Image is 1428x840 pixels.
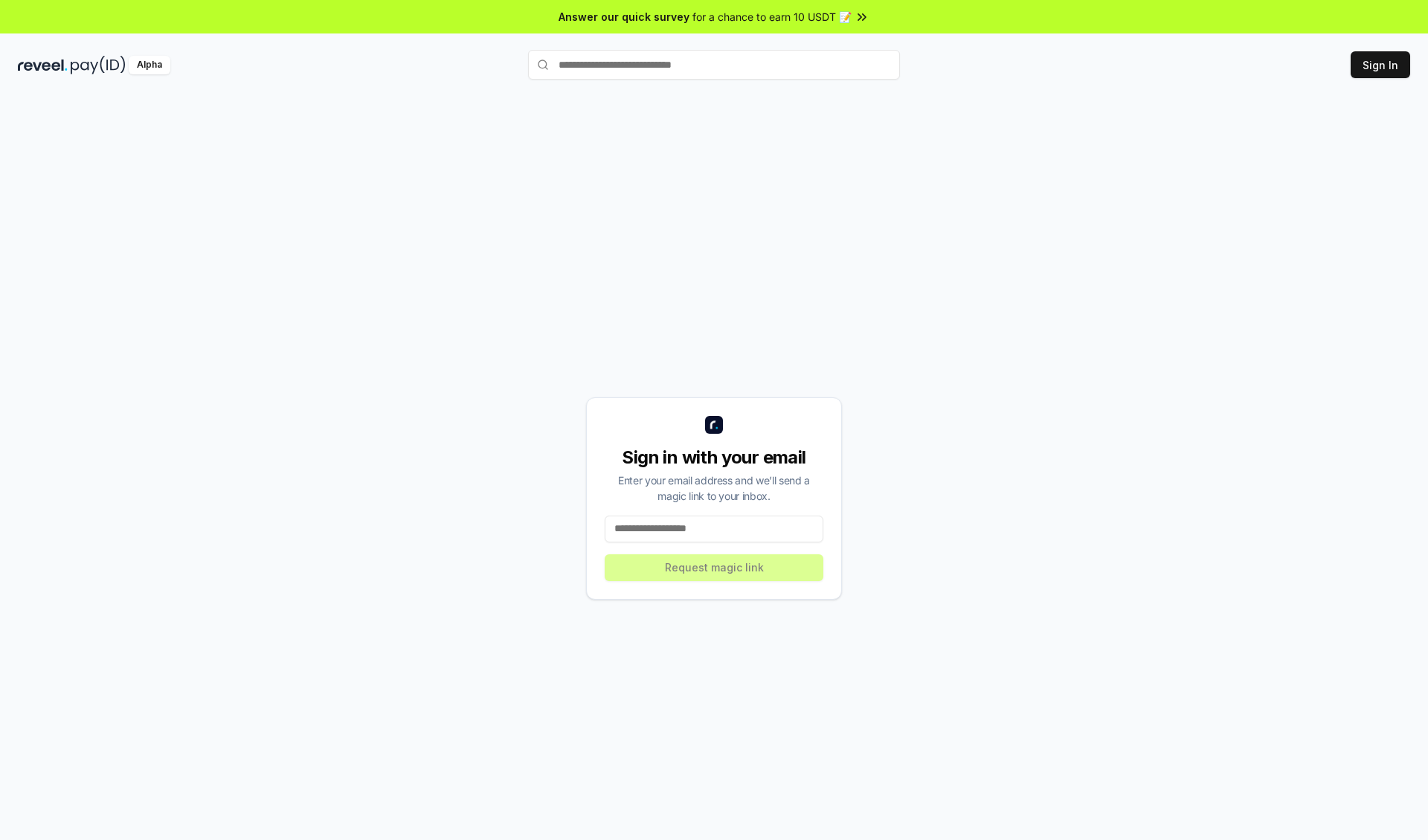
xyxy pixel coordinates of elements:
img: logo_small [705,416,723,434]
span: Answer our quick survey [559,9,689,25]
div: Alpha [129,56,170,74]
div: Enter your email address and we’ll send a magic link to your inbox. [605,472,823,504]
img: pay_id [71,56,126,74]
button: Sign In [1351,51,1410,78]
img: reveel_dark [18,56,68,74]
div: Sign in with your email [605,446,823,469]
span: for a chance to earn 10 USDT 📝 [692,9,852,25]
